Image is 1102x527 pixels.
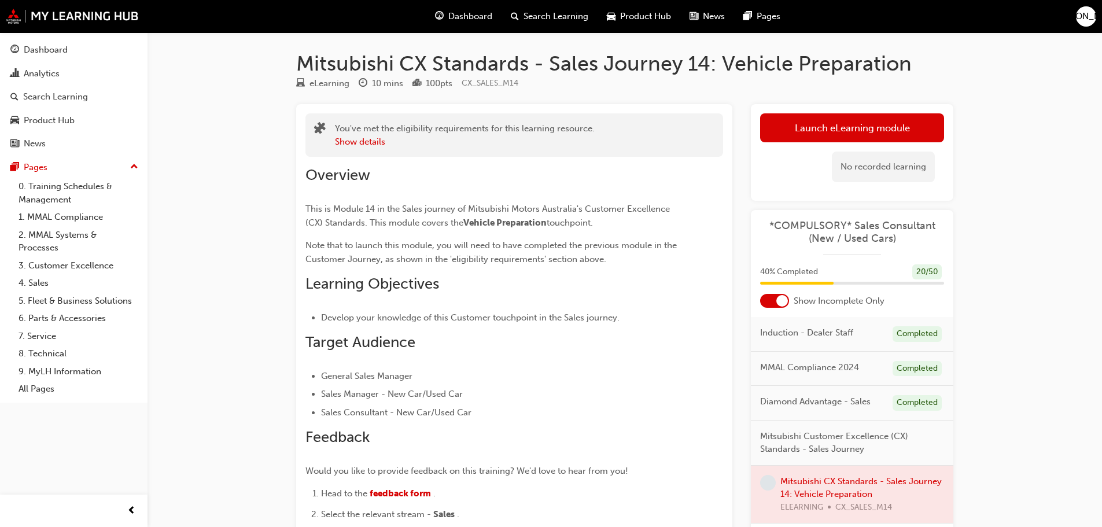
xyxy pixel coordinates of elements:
div: Pages [24,161,47,174]
span: car-icon [10,116,19,126]
a: All Pages [14,380,143,398]
span: search-icon [10,92,19,102]
span: Sales Manager - New Car/Used Car [321,389,463,399]
span: General Sales Manager [321,371,412,381]
a: 9. MyLH Information [14,363,143,381]
a: Launch eLearning module [760,113,944,142]
span: Select the relevant stream - [321,509,431,519]
span: Overview [305,166,370,184]
button: Show details [335,135,385,149]
a: 7. Service [14,327,143,345]
span: Would you like to provide feedback on this training? We'd love to hear from you! [305,466,628,476]
div: Duration [359,76,403,91]
span: Dashboard [448,10,492,23]
span: touchpoint. [547,218,593,228]
a: car-iconProduct Hub [598,5,680,28]
span: Sales Consultant - New Car/Used Car [321,407,471,418]
span: guage-icon [10,45,19,56]
button: Pages [5,157,143,178]
span: 40 % Completed [760,266,818,279]
span: Learning Objectives [305,275,439,293]
span: guage-icon [435,9,444,24]
a: guage-iconDashboard [426,5,502,28]
div: No recorded learning [832,152,935,182]
a: 0. Training Schedules & Management [14,178,143,208]
span: puzzle-icon [314,123,326,137]
span: This is Module 14 in the Sales journey of Mitsubishi Motors Australia's Customer Excellence (CX) ... [305,204,672,228]
span: Search Learning [524,10,588,23]
div: News [24,137,46,150]
span: up-icon [130,160,138,175]
div: 100 pts [426,77,452,90]
a: Search Learning [5,86,143,108]
a: 4. Sales [14,274,143,292]
a: Analytics [5,63,143,84]
span: Product Hub [620,10,671,23]
img: mmal [6,9,139,24]
a: feedback form [370,488,431,499]
a: 2. MMAL Systems & Processes [14,226,143,257]
span: Note that to launch this module, you will need to have completed the previous module in the Custo... [305,240,679,264]
a: pages-iconPages [734,5,790,28]
span: news-icon [690,9,698,24]
span: Vehicle Preparation [463,218,547,228]
div: You've met the eligibility requirements for this learning resource. [335,122,595,148]
span: . [433,488,436,499]
span: learningResourceType_ELEARNING-icon [296,79,305,89]
div: Product Hub [24,114,75,127]
span: Head to the [321,488,367,499]
span: car-icon [607,9,616,24]
span: learningRecordVerb_NONE-icon [760,475,776,491]
span: prev-icon [127,504,136,518]
span: Develop your knowledge of this Customer touchpoint in the Sales journey. [321,312,620,323]
button: [PERSON_NAME] [1076,6,1096,27]
div: Analytics [24,67,60,80]
span: Feedback [305,428,370,446]
span: . [457,509,459,519]
span: News [703,10,725,23]
div: Dashboard [24,43,68,57]
div: Completed [893,395,942,411]
div: 20 / 50 [912,264,942,280]
span: clock-icon [359,79,367,89]
span: search-icon [511,9,519,24]
div: Type [296,76,349,91]
span: MMAL Compliance 2024 [760,361,859,374]
a: news-iconNews [680,5,734,28]
a: Product Hub [5,110,143,131]
div: 10 mins [372,77,403,90]
a: News [5,133,143,154]
div: eLearning [309,77,349,90]
a: search-iconSearch Learning [502,5,598,28]
div: Points [412,76,452,91]
span: Target Audience [305,333,415,351]
a: 6. Parts & Accessories [14,309,143,327]
span: podium-icon [412,79,421,89]
a: 5. Fleet & Business Solutions [14,292,143,310]
span: Show Incomplete Only [794,294,884,308]
span: Mitsubishi Customer Excellence (CX) Standards - Sales Journey [760,430,935,456]
a: Dashboard [5,39,143,61]
span: news-icon [10,139,19,149]
span: Sales [433,509,455,519]
span: chart-icon [10,69,19,79]
button: DashboardAnalyticsSearch LearningProduct HubNews [5,37,143,157]
a: 3. Customer Excellence [14,257,143,275]
div: Completed [893,361,942,377]
div: Search Learning [23,90,88,104]
span: Pages [757,10,780,23]
div: Completed [893,326,942,342]
span: Induction - Dealer Staff [760,326,853,340]
h1: Mitsubishi CX Standards - Sales Journey 14: Vehicle Preparation [296,51,953,76]
a: 1. MMAL Compliance [14,208,143,226]
span: Learning resource code [462,78,518,88]
span: Diamond Advantage - Sales [760,395,871,408]
span: pages-icon [743,9,752,24]
a: 8. Technical [14,345,143,363]
a: *COMPULSORY* Sales Consultant (New / Used Cars) [760,219,944,245]
span: pages-icon [10,163,19,173]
